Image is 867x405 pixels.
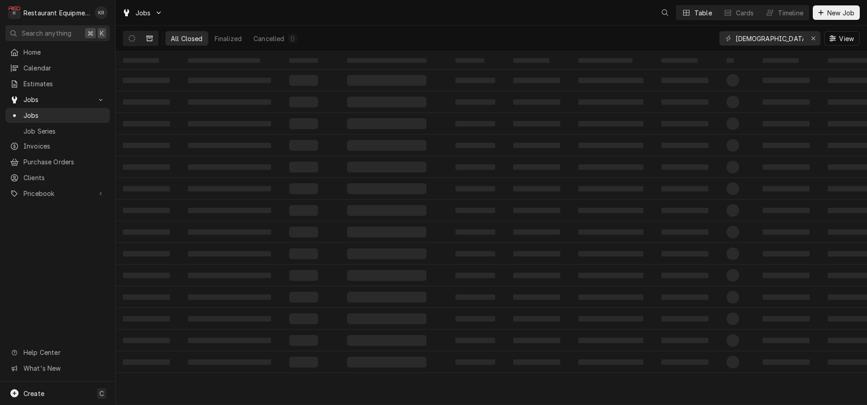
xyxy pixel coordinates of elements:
span: ‌ [347,97,426,107]
button: Open search [658,5,672,20]
span: ‌ [289,292,318,303]
span: ‌ [763,294,810,300]
span: ‌ [661,99,708,105]
span: ‌ [763,273,810,278]
span: ‌ [763,251,810,256]
span: ‌ [726,269,739,282]
a: Calendar [5,61,110,75]
span: ‌ [661,186,708,191]
span: ‌ [578,78,643,83]
span: ‌ [123,208,170,213]
span: ‌ [455,143,495,148]
span: ‌ [455,164,495,170]
span: Jobs [136,8,151,18]
div: Kelli Robinette's Avatar [95,6,108,19]
span: ‌ [726,312,739,325]
a: Jobs [5,108,110,123]
span: ‌ [123,338,170,343]
span: ‌ [578,208,643,213]
span: ‌ [123,294,170,300]
span: ‌ [578,338,643,343]
span: ‌ [763,143,810,148]
span: ‌ [455,229,495,235]
span: ‌ [455,273,495,278]
span: ‌ [661,251,708,256]
span: ‌ [763,229,810,235]
span: ‌ [763,208,810,213]
span: ‌ [347,118,426,129]
span: ‌ [661,273,708,278]
button: Erase input [806,31,820,46]
a: Go to Jobs [118,5,166,20]
span: Help Center [23,348,104,357]
span: ‌ [726,96,739,108]
span: ‌ [188,316,271,321]
input: Keyword search [736,31,803,46]
span: ‌ [513,208,560,213]
span: ‌ [188,251,271,256]
div: Restaurant Equipment Diagnostics's Avatar [8,6,21,19]
span: ‌ [289,357,318,368]
span: ‌ [661,338,708,343]
span: ‌ [726,247,739,260]
div: Restaurant Equipment Diagnostics [23,8,90,18]
span: ‌ [289,248,318,259]
span: ‌ [289,205,318,216]
span: ‌ [578,143,643,148]
span: ‌ [513,229,560,235]
span: ‌ [513,359,560,365]
span: ‌ [513,338,560,343]
span: ‌ [455,294,495,300]
span: ‌ [513,186,560,191]
span: ‌ [513,121,560,126]
span: ‌ [188,78,271,83]
a: Go to Help Center [5,345,110,360]
span: ‌ [289,140,318,151]
span: ‌ [123,316,170,321]
div: Cancelled [253,34,284,43]
span: Clients [23,173,105,182]
span: ‌ [188,121,271,126]
span: ‌ [578,359,643,365]
a: Home [5,45,110,60]
span: ‌ [455,99,495,105]
div: Table [694,8,712,18]
span: ‌ [289,313,318,324]
span: ‌ [513,99,560,105]
span: ‌ [763,78,810,83]
div: R [8,6,21,19]
span: ‌ [726,204,739,217]
span: Home [23,47,105,57]
span: ‌ [455,316,495,321]
span: ‌ [578,58,633,63]
span: ‌ [726,161,739,173]
a: Go to Pricebook [5,186,110,201]
span: ‌ [661,78,708,83]
span: ‌ [347,205,426,216]
span: ‌ [188,229,271,235]
span: ‌ [578,121,643,126]
span: ‌ [726,334,739,347]
span: ‌ [726,117,739,130]
span: ‌ [455,338,495,343]
span: ‌ [513,273,560,278]
span: ‌ [661,143,708,148]
span: ‌ [763,58,799,63]
div: Finalized [215,34,242,43]
span: ‌ [289,118,318,129]
span: ‌ [726,226,739,238]
span: ‌ [123,229,170,235]
div: All Closed [171,34,203,43]
span: ‌ [661,164,708,170]
span: ‌ [347,248,426,259]
span: ‌ [123,143,170,148]
span: ⌘ [87,28,94,38]
span: ‌ [123,78,170,83]
span: ‌ [513,143,560,148]
span: ‌ [188,338,271,343]
span: Search anything [22,28,71,38]
span: ‌ [347,183,426,194]
a: Invoices [5,139,110,154]
span: ‌ [661,121,708,126]
span: ‌ [455,78,495,83]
